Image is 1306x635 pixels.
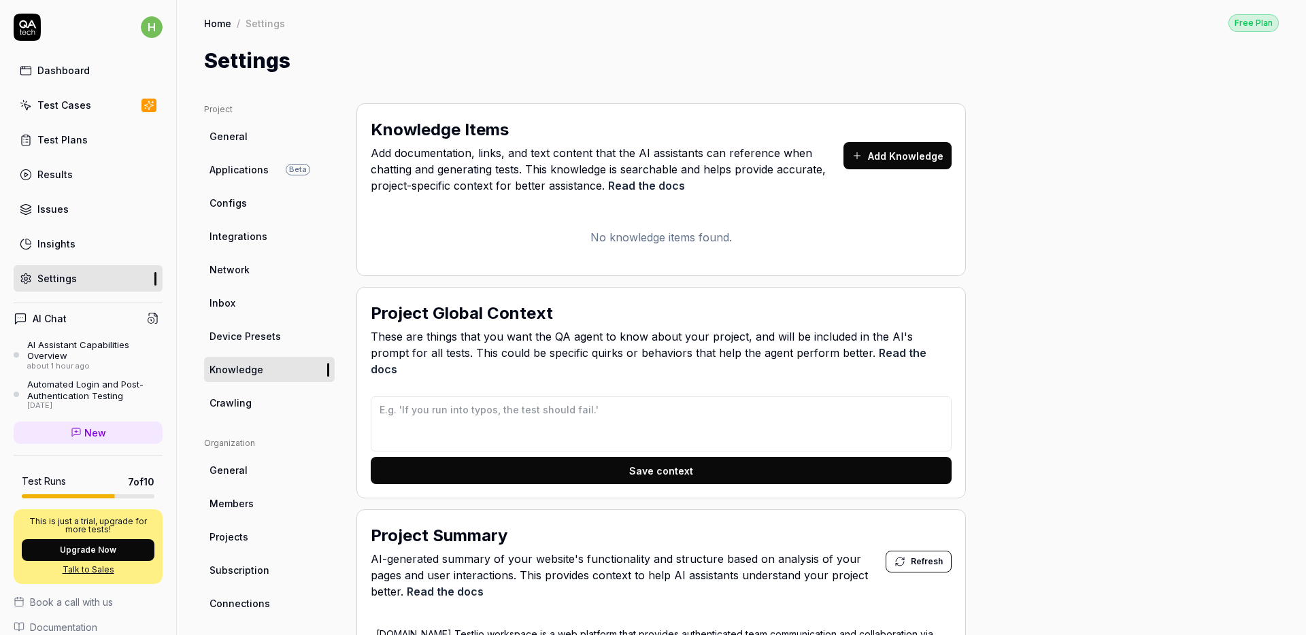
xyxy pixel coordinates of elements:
[210,129,248,143] span: General
[14,595,163,609] a: Book a call with us
[210,496,254,511] span: Members
[22,564,154,576] a: Talk to Sales
[37,167,73,182] div: Results
[204,257,335,282] a: Network
[14,230,163,257] a: Insights
[14,422,163,444] a: New
[210,530,248,544] span: Projects
[286,164,310,175] span: Beta
[204,591,335,616] a: Connections
[210,296,235,310] span: Inbox
[27,401,163,411] div: [DATE]
[141,16,163,38] span: h
[204,524,335,549] a: Projects
[14,379,163,410] a: Automated Login and Post-Authentication Testing[DATE]
[204,491,335,516] a: Members
[141,14,163,41] button: h
[210,362,263,377] span: Knowledge
[210,262,250,277] span: Network
[204,46,290,76] h1: Settings
[30,595,113,609] span: Book a call with us
[37,63,90,78] div: Dashboard
[204,224,335,249] a: Integrations
[210,463,248,477] span: General
[37,202,69,216] div: Issues
[204,357,335,382] a: Knowledge
[204,390,335,415] a: Crawling
[210,563,269,577] span: Subscription
[33,311,67,326] h4: AI Chat
[371,551,886,600] span: AI-generated summary of your website's functionality and structure based on analysis of your page...
[14,339,163,371] a: AI Assistant Capabilities Overviewabout 1 hour ago
[371,457,952,484] button: Save context
[204,157,335,182] a: ApplicationsBeta
[37,271,77,286] div: Settings
[371,229,952,245] p: No knowledge items found.
[204,190,335,216] a: Configs
[204,290,335,315] a: Inbox
[14,265,163,292] a: Settings
[37,133,88,147] div: Test Plans
[84,426,106,440] span: New
[210,162,269,177] span: Applications
[37,98,91,112] div: Test Cases
[204,437,335,449] div: Organization
[371,118,509,142] h2: Knowledge Items
[407,585,484,598] a: Read the docs
[14,620,163,634] a: Documentation
[128,475,154,489] span: 7 of 10
[27,362,163,371] div: about 1 hour ago
[14,92,163,118] a: Test Cases
[210,229,267,243] span: Integrations
[1228,14,1279,32] button: Free Plan
[371,301,553,326] h2: Project Global Context
[204,16,231,30] a: Home
[37,237,76,251] div: Insights
[204,324,335,349] a: Device Presets
[22,517,154,534] p: This is just a trial, upgrade for more tests!
[371,328,952,377] span: These are things that you want the QA agent to know about your project, and will be included in t...
[210,329,281,343] span: Device Presets
[14,196,163,222] a: Issues
[27,339,163,362] div: AI Assistant Capabilities Overview
[204,557,335,583] a: Subscription
[204,103,335,116] div: Project
[14,161,163,188] a: Results
[246,16,285,30] div: Settings
[30,620,97,634] span: Documentation
[210,396,252,410] span: Crawling
[22,475,66,487] h5: Test Runs
[204,458,335,483] a: General
[210,196,247,210] span: Configs
[911,555,943,568] span: Refresh
[886,551,952,572] button: Refresh
[204,124,335,149] a: General
[843,142,952,169] button: Add Knowledge
[237,16,240,30] div: /
[14,57,163,84] a: Dashboard
[371,145,843,194] span: Add documentation, links, and text content that the AI assistants can reference when chatting and...
[210,596,270,611] span: Connections
[608,179,685,192] a: Read the docs
[22,539,154,561] button: Upgrade Now
[27,379,163,401] div: Automated Login and Post-Authentication Testing
[371,524,507,548] h2: Project Summary
[14,126,163,153] a: Test Plans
